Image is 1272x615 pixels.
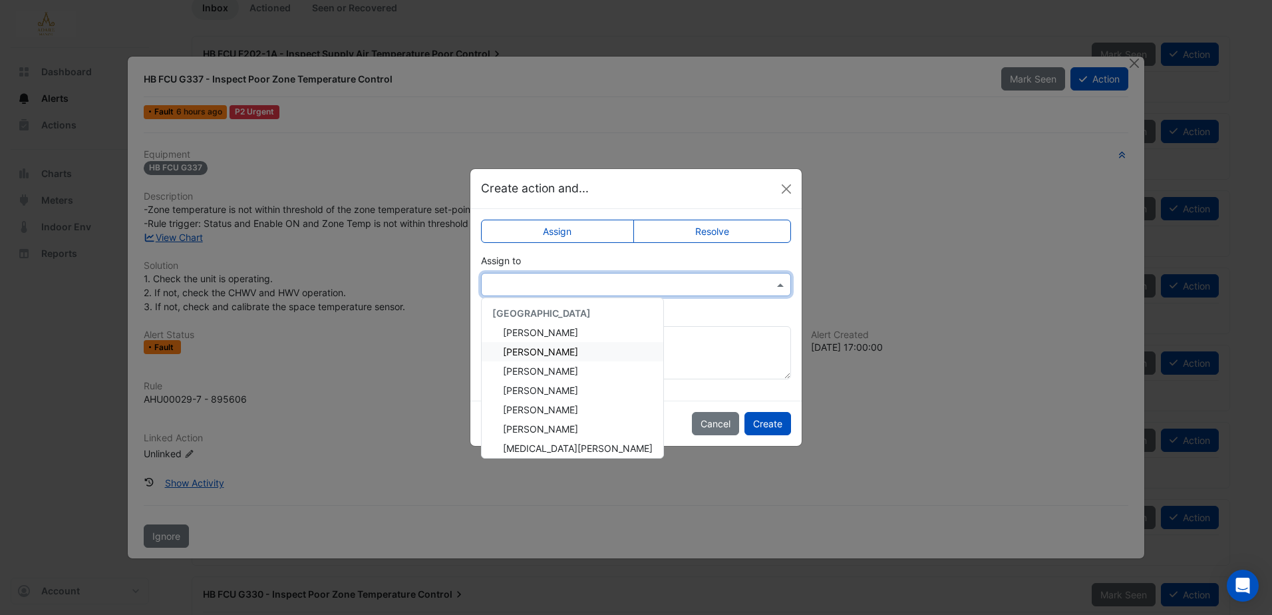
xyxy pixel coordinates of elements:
[503,404,578,415] span: [PERSON_NAME]
[692,412,739,435] button: Cancel
[481,220,634,243] label: Assign
[503,385,578,396] span: [PERSON_NAME]
[503,327,578,338] span: [PERSON_NAME]
[492,307,591,319] span: [GEOGRAPHIC_DATA]
[744,412,791,435] button: Create
[1227,570,1259,602] div: Open Intercom Messenger
[481,254,521,268] label: Assign to
[503,423,578,435] span: [PERSON_NAME]
[503,443,653,454] span: [MEDICAL_DATA][PERSON_NAME]
[776,179,796,199] button: Close
[481,180,589,197] h5: Create action and...
[503,365,578,377] span: [PERSON_NAME]
[503,346,578,357] span: [PERSON_NAME]
[481,298,664,459] ng-dropdown-panel: Options list
[633,220,792,243] label: Resolve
